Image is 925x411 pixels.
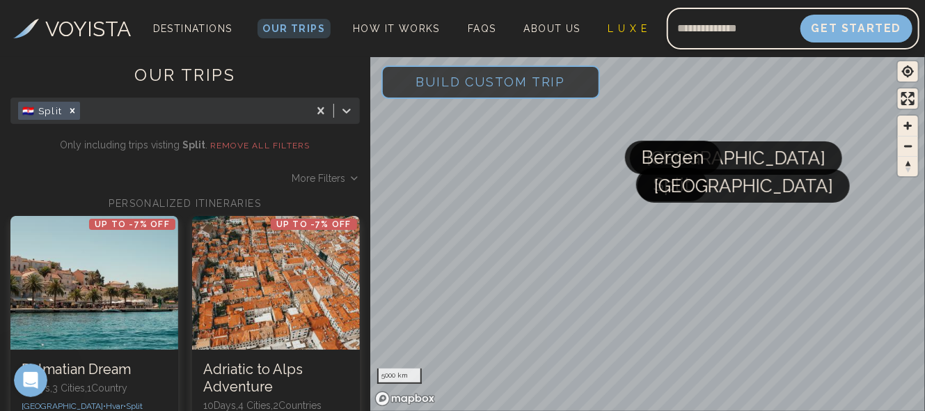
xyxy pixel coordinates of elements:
span: Destinations [148,17,238,59]
span: Split [653,168,690,201]
button: Zoom out [898,136,918,156]
div: Remove 🇭🇷 Split [65,102,80,120]
a: L U X E [603,19,654,38]
span: Hvar • [106,401,126,411]
button: Zoom in [898,116,918,136]
div: 5000 km [377,369,422,384]
h3: Adriatic to Alps Adventure [203,361,349,396]
p: Only including trips visting . [13,138,357,152]
span: [GEOGRAPHIC_DATA] [647,141,825,175]
span: Reset bearing to north [898,157,918,176]
span: About Us [524,23,580,34]
iframe: Intercom live chat [14,364,47,397]
div: 🇭🇷 Split [18,102,65,120]
h3: VOYISTA [46,13,132,45]
img: Voyista Logo [13,19,39,38]
span: Our Trips [263,23,326,34]
a: About Us [519,19,586,38]
span: FAQs [468,23,496,34]
span: More Filters [292,171,346,185]
span: Build Custom Trip [394,52,588,111]
span: How It Works [353,23,440,34]
a: FAQs [462,19,502,38]
button: Reset bearing to north [898,156,918,176]
a: VOYISTA [13,13,132,45]
button: Enter fullscreen [898,88,918,109]
p: Up to -7% OFF [89,219,175,230]
button: Build Custom Trip [381,65,601,99]
a: Mapbox homepage [374,391,436,407]
h2: PERSONALIZED ITINERARIES [10,196,360,210]
p: 8 Days, 3 Cities, 1 Countr y [22,381,167,395]
span: [GEOGRAPHIC_DATA] [654,169,833,203]
span: Bergen [642,141,704,174]
a: How It Works [347,19,445,38]
h1: OUR TRIPS [10,64,360,98]
input: Email address [667,12,800,45]
span: L U X E [608,23,648,34]
p: Up to -7% OFF [271,219,357,230]
span: Split [126,401,143,411]
button: Get Started [800,15,913,42]
a: Our Trips [258,19,331,38]
h3: Dalmatian Dream [22,361,167,378]
button: Find my location [898,61,918,82]
strong: Split [182,139,205,150]
span: [GEOGRAPHIC_DATA] • [22,401,106,411]
button: REMOVE ALL FILTERS [210,140,310,151]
